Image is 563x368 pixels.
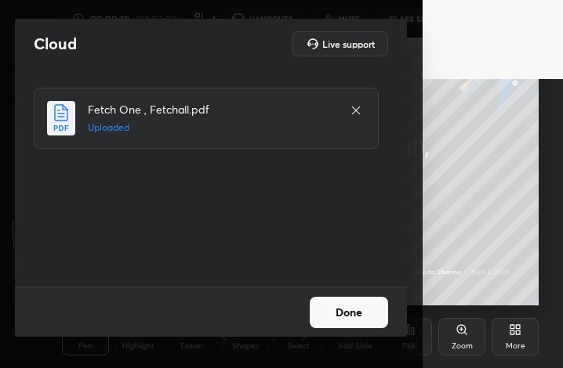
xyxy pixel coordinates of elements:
h5: Live support [322,39,375,49]
h4: Fetch One , Fetchall.pdf [88,101,334,117]
h5: Uploaded [88,121,334,135]
div: More [506,342,525,350]
div: Zoom [452,342,473,350]
h2: Cloud [34,34,77,54]
button: Done [310,297,388,328]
